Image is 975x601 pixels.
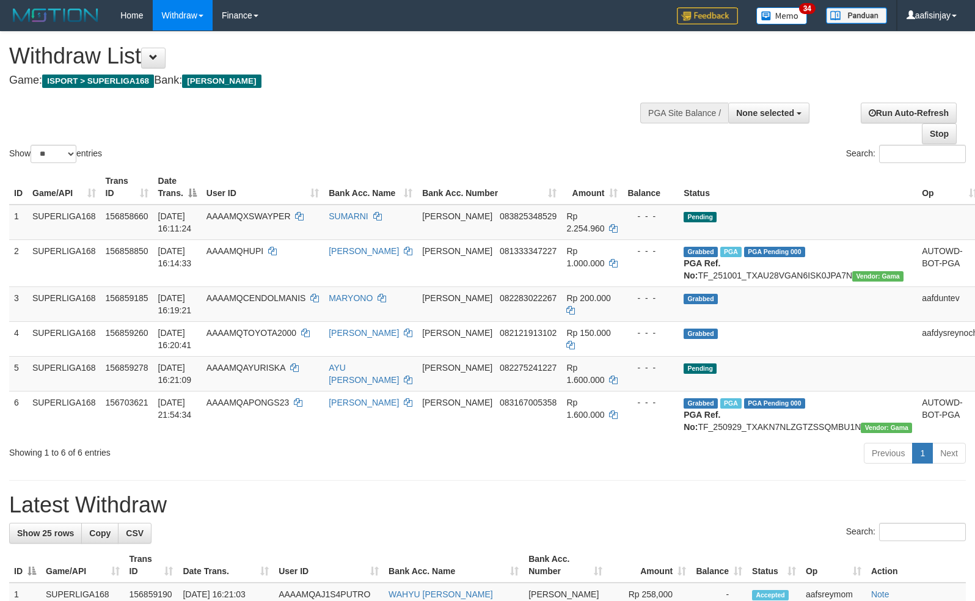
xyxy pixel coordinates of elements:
[27,170,101,205] th: Game/API: activate to sort column ascending
[747,548,801,583] th: Status: activate to sort column ascending
[9,493,966,517] h1: Latest Withdraw
[627,210,674,222] div: - - -
[9,321,27,356] td: 4
[42,75,154,88] span: ISPORT > SUPERLIGA168
[158,363,192,385] span: [DATE] 16:21:09
[158,246,192,268] span: [DATE] 16:14:33
[640,103,728,123] div: PGA Site Balance /
[158,211,192,233] span: [DATE] 16:11:24
[9,239,27,286] td: 2
[9,442,397,459] div: Showing 1 to 6 of 6 entries
[9,391,27,438] td: 6
[389,589,493,599] a: WAHYU [PERSON_NAME]
[206,211,291,221] span: AAAAMQXSWAYPER
[106,328,148,338] span: 156859260
[118,523,152,544] a: CSV
[566,293,610,303] span: Rp 200.000
[329,293,373,303] a: MARYONO
[324,170,417,205] th: Bank Acc. Name: activate to sort column ascending
[744,247,805,257] span: PGA Pending
[500,246,557,256] span: Copy 081333347227 to clipboard
[178,548,274,583] th: Date Trans.: activate to sort column ascending
[607,548,691,583] th: Amount: activate to sort column ascending
[566,398,604,420] span: Rp 1.600.000
[106,293,148,303] span: 156859185
[158,398,192,420] span: [DATE] 21:54:34
[153,170,202,205] th: Date Trans.: activate to sort column descending
[41,548,125,583] th: Game/API: activate to sort column ascending
[106,398,148,407] span: 156703621
[932,443,966,464] a: Next
[679,239,917,286] td: TF_251001_TXAU28VGAN6ISK0JPA7N
[684,398,718,409] span: Grabbed
[679,391,917,438] td: TF_250929_TXAKN7NLZGTZSSQMBU1N
[9,145,102,163] label: Show entries
[871,589,889,599] a: Note
[799,3,816,14] span: 34
[89,528,111,538] span: Copy
[684,363,717,374] span: Pending
[879,523,966,541] input: Search:
[126,528,144,538] span: CSV
[422,398,492,407] span: [PERSON_NAME]
[528,589,599,599] span: [PERSON_NAME]
[329,246,399,256] a: [PERSON_NAME]
[422,363,492,373] span: [PERSON_NAME]
[9,44,638,68] h1: Withdraw List
[206,293,306,303] span: AAAAMQCENDOLMANIS
[623,170,679,205] th: Balance
[27,205,101,240] td: SUPERLIGA168
[500,211,557,221] span: Copy 083825348529 to clipboard
[81,523,119,544] a: Copy
[206,398,289,407] span: AAAAMQAPONGS23
[744,398,805,409] span: PGA Pending
[500,293,557,303] span: Copy 082283022267 to clipboard
[17,528,74,538] span: Show 25 rows
[566,328,610,338] span: Rp 150.000
[27,321,101,356] td: SUPERLIGA168
[9,523,82,544] a: Show 25 rows
[274,548,384,583] th: User ID: activate to sort column ascending
[866,548,966,583] th: Action
[329,398,399,407] a: [PERSON_NAME]
[561,170,623,205] th: Amount: activate to sort column ascending
[27,356,101,391] td: SUPERLIGA168
[9,548,41,583] th: ID: activate to sort column descending
[417,170,561,205] th: Bank Acc. Number: activate to sort column ascending
[106,211,148,221] span: 156858660
[329,328,399,338] a: [PERSON_NAME]
[329,211,368,221] a: SUMARNI
[422,293,492,303] span: [PERSON_NAME]
[627,327,674,339] div: - - -
[500,328,557,338] span: Copy 082121913102 to clipboard
[684,247,718,257] span: Grabbed
[736,108,794,118] span: None selected
[27,286,101,321] td: SUPERLIGA168
[684,258,720,280] b: PGA Ref. No:
[206,246,263,256] span: AAAAMQHUPI
[422,211,492,221] span: [PERSON_NAME]
[684,294,718,304] span: Grabbed
[202,170,324,205] th: User ID: activate to sort column ascending
[206,363,285,373] span: AAAAMQAYURISKA
[206,328,296,338] span: AAAAMQTOYOTA2000
[101,170,153,205] th: Trans ID: activate to sort column ascending
[752,590,789,600] span: Accepted
[106,246,148,256] span: 156858850
[861,423,912,433] span: Vendor URL: https://trx31.1velocity.biz
[566,363,604,385] span: Rp 1.600.000
[158,328,192,350] span: [DATE] 16:20:41
[106,363,148,373] span: 156859278
[627,396,674,409] div: - - -
[566,246,604,268] span: Rp 1.000.000
[826,7,887,24] img: panduan.png
[27,391,101,438] td: SUPERLIGA168
[9,75,638,87] h4: Game: Bank:
[627,362,674,374] div: - - -
[912,443,933,464] a: 1
[677,7,738,24] img: Feedback.jpg
[31,145,76,163] select: Showentries
[627,245,674,257] div: - - -
[728,103,809,123] button: None selected
[756,7,808,24] img: Button%20Memo.svg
